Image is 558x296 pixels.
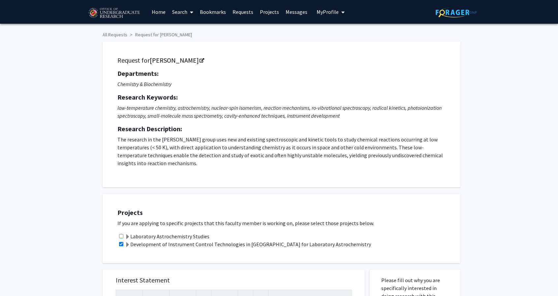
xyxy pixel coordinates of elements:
p: low-temperature chemistry, astrochemistry, nuclear-spin isomerism, reaction mechanisms, ro-vibrat... [117,104,446,120]
ol: breadcrumb [103,29,455,38]
h5: Interest Statement [116,276,352,284]
a: Messages [282,0,311,23]
a: Projects [257,0,282,23]
span: My Profile [317,9,339,15]
h5: Request for [117,56,446,64]
a: Search [169,0,197,23]
img: ForagerOne Logo [436,7,477,17]
strong: Research Keywords: [117,93,178,101]
li: Request for [PERSON_NAME] [127,31,192,38]
label: Laboratory Astrochemistry Studies [125,232,209,240]
a: All Requests [103,32,127,38]
iframe: Chat [5,266,28,291]
strong: Projects [117,208,143,217]
a: Opens in a new tab [150,56,203,64]
i: Chemistry & Biochemistry [117,81,171,87]
a: Home [148,0,169,23]
strong: Departments: [117,69,159,77]
img: University of Maryland Logo [86,5,142,21]
strong: Research Description: [117,125,182,133]
p: The research in the [PERSON_NAME] group uses new and existing spectroscopic and kinetic tools to ... [117,135,446,167]
a: Bookmarks [197,0,229,23]
p: If you are applying to specific projects that this faculty member is working on, please select th... [117,219,454,227]
label: Development of Instrument Control Technologies in [GEOGRAPHIC_DATA] for Laboratory Astrochemistry [125,240,371,248]
a: Requests [229,0,257,23]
